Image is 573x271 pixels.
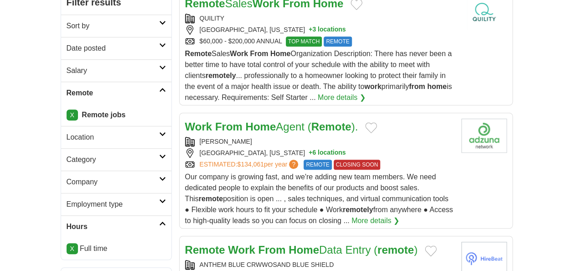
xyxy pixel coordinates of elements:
span: REMOTE [304,160,331,170]
span: Our company is growing fast, and we're adding new team members. We need dedicated people to expla... [185,173,453,224]
button: Add to favorite jobs [365,122,377,133]
button: Add to favorite jobs [425,245,437,256]
a: Category [61,148,171,171]
strong: Work [230,50,248,57]
a: More details ❯ [351,215,399,226]
a: Date posted [61,37,171,59]
h2: Location [67,132,159,143]
a: Location [61,126,171,148]
strong: Work [185,120,212,133]
button: +6 locations [309,148,346,158]
strong: Remote [311,120,351,133]
div: [PERSON_NAME] [185,137,454,146]
img: Company logo [461,119,507,153]
li: Full time [67,243,166,254]
span: + [309,148,312,158]
a: Sort by [61,15,171,37]
strong: home [427,83,447,90]
strong: Remote jobs [82,111,125,119]
span: REMOTE [324,36,351,47]
button: +3 locations [309,25,346,35]
span: TOP MATCH [286,36,322,47]
span: + [309,25,312,35]
strong: Home [245,120,276,133]
h2: Remote [67,88,159,99]
a: Hours [61,215,171,238]
h2: Sort by [67,21,159,31]
span: CLOSING SOON [334,160,381,170]
a: More details ❯ [318,92,366,103]
h2: Employment type [67,199,159,210]
h2: Company [67,177,159,188]
strong: remotely [343,206,373,214]
strong: remote [377,244,414,256]
span: ? [289,160,298,169]
a: X [67,109,78,120]
strong: From [250,50,268,57]
a: Work From HomeAgent (Remote). [185,120,358,133]
h2: Category [67,154,159,165]
a: Employment type [61,193,171,215]
div: $60,000 - $200,000 ANNUAL [185,36,454,47]
a: Remote [61,82,171,104]
a: X [67,243,78,254]
div: [GEOGRAPHIC_DATA], [US_STATE] [185,148,454,158]
strong: Home [289,244,319,256]
h2: Salary [67,65,159,76]
strong: work [364,83,381,90]
strong: Home [270,50,290,57]
strong: remote [199,195,223,203]
a: Remote Work From HomeData Entry (remote) [185,244,418,256]
strong: from [409,83,425,90]
div: [GEOGRAPHIC_DATA], [US_STATE] [185,25,454,35]
span: $134,061 [237,161,263,168]
strong: remotely [206,72,236,79]
h2: Hours [67,221,159,232]
a: ESTIMATED:$134,061per year? [200,160,300,170]
h2: Date posted [67,43,159,54]
span: Sales Organization Description: There has never been a better time to have total control of your ... [185,50,452,101]
strong: Remote [185,50,212,57]
strong: Work [228,244,255,256]
strong: Remote [185,244,225,256]
div: ANTHEM BLUE CRWWOSAND BLUE SHIELD [185,260,454,270]
a: QUILITY [200,15,224,22]
strong: From [215,120,243,133]
a: Company [61,171,171,193]
a: Salary [61,59,171,82]
strong: From [258,244,285,256]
